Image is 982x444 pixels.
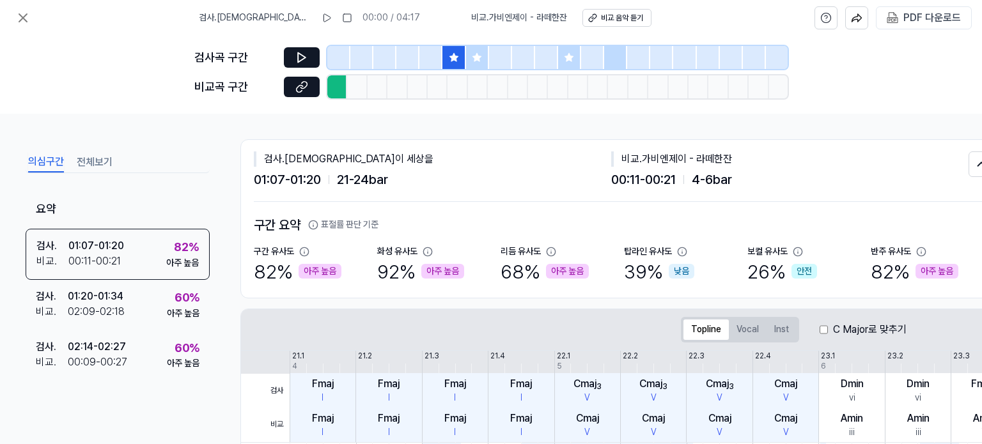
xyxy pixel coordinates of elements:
span: 21 - 24 bar [337,169,388,190]
sub: 3 [729,382,734,391]
div: 아주 높음 [916,264,958,279]
div: 보컬 유사도 [747,245,788,258]
div: 검사곡 구간 [194,49,276,67]
div: I [322,426,323,439]
div: vi [849,392,855,404]
div: 아주 높음 [546,264,589,279]
div: 아주 높음 [299,264,341,279]
div: 비교 . [36,304,68,319]
div: Cmaj [642,411,665,426]
div: 39 % [624,258,694,285]
button: 의심구간 [28,152,64,172]
div: 비교 . 가비엔제이 - 라떼한잔 [611,151,969,167]
div: 검사 . [36,289,68,304]
span: 4 - 6 bar [692,169,732,190]
div: I [520,392,522,404]
div: V [717,426,722,439]
div: 비교곡 구간 [194,78,276,96]
div: Fmaj [312,411,334,426]
div: 92 % [377,258,464,285]
div: Fmaj [510,411,532,426]
div: Dmin [841,376,864,392]
div: Fmaj [444,411,466,426]
div: 02:09 - 02:18 [68,304,125,319]
div: I [388,392,390,404]
div: 21.2 [358,351,372,362]
div: iii [916,426,921,439]
div: 비교 . [36,254,68,269]
sub: 3 [662,382,667,391]
sub: 3 [596,382,602,391]
div: I [322,392,323,404]
div: Cmaj [576,411,599,426]
div: 안전 [791,264,817,279]
div: Dmin [907,376,930,392]
div: V [783,392,789,404]
div: 4 [292,361,297,372]
div: 00:09 - 00:27 [68,355,127,370]
div: V [717,392,722,404]
button: PDF 다운로드 [884,7,963,29]
div: Fmaj [378,411,400,426]
div: 23.2 [887,351,903,362]
div: Cmaj [573,376,602,392]
div: 21.4 [490,351,505,362]
div: iii [849,426,855,439]
div: Amin [841,411,863,426]
div: 5 [557,361,562,372]
div: 비교 음악 듣기 [601,13,643,24]
div: 탑라인 유사도 [624,245,672,258]
div: 22.4 [755,351,771,362]
button: help [814,6,838,29]
div: PDF 다운로드 [903,10,961,26]
div: V [584,392,590,404]
div: Cmaj [774,376,797,392]
div: Cmaj [706,376,734,392]
div: 아주 높음 [166,257,199,270]
div: 구간 유사도 [254,245,294,258]
div: 60 % [175,289,199,307]
div: I [454,392,456,404]
div: 23.3 [953,351,970,362]
div: I [388,426,390,439]
div: 검사 . [DEMOGRAPHIC_DATA]이 세상을 [254,151,611,167]
div: Fmaj [444,376,466,392]
div: 반주 유사도 [871,245,911,258]
div: 검사 . [36,238,68,254]
button: Topline [683,319,729,340]
div: 6 [821,361,826,372]
div: 아주 높음 [421,264,464,279]
div: 비교 . [36,355,68,370]
div: V [783,426,789,439]
div: Amin [907,411,930,426]
div: V [651,392,657,404]
button: Inst [767,319,797,340]
div: 화성 유사도 [377,245,417,258]
div: I [454,426,456,439]
div: 82 % [871,258,958,285]
div: 60 % [175,339,199,358]
div: 68 % [501,258,589,285]
div: 82 % [174,238,199,257]
div: 낮음 [669,264,694,279]
div: 26 % [747,258,817,285]
img: share [851,12,862,24]
button: Vocal [729,319,767,340]
span: 00:11 - 00:21 [611,169,676,190]
button: 비교 음악 듣기 [582,9,651,27]
button: 전체보기 [77,152,113,172]
div: Cmaj [774,411,797,426]
div: Cmaj [639,376,667,392]
svg: help [820,11,832,24]
div: 22.2 [623,351,638,362]
div: V [651,426,657,439]
label: C Major로 맞추기 [833,322,907,337]
span: 검사 . [DEMOGRAPHIC_DATA]이 세상을 [199,11,311,24]
div: 00:00 / 04:17 [362,11,420,24]
div: 23.1 [821,351,835,362]
div: vi [915,392,921,404]
div: 22.1 [557,351,570,362]
div: I [520,426,522,439]
div: 아주 높음 [167,357,199,370]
